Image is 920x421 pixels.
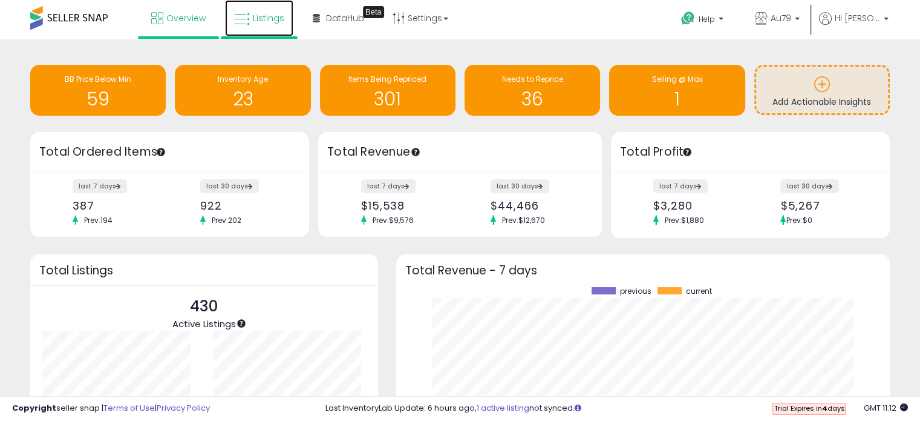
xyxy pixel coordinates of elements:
[780,179,839,193] label: last 30 days
[12,402,56,414] strong: Copyright
[73,179,127,193] label: last 7 days
[30,65,166,116] a: BB Price Below Min 59
[772,96,871,108] span: Add Actionable Insights
[363,6,384,18] div: Tooltip anchor
[367,215,420,225] span: Prev: $9,576
[157,402,210,414] a: Privacy Policy
[821,403,827,413] b: 4
[155,147,166,157] div: Tooltip anchor
[405,266,881,275] h3: Total Revenue - 7 days
[786,215,812,225] span: Prev: $0
[348,74,426,84] span: Items Being Repriced
[103,402,155,414] a: Terms of Use
[361,199,451,212] div: $15,538
[491,199,581,212] div: $44,466
[615,89,739,109] h1: 1
[620,287,651,296] span: previous
[361,179,416,193] label: last 7 days
[65,74,131,84] span: BB Price Below Min
[477,402,529,414] a: 1 active listing
[491,179,549,193] label: last 30 days
[172,295,236,318] p: 430
[575,404,581,412] i: Click here to read more about un-synced listings.
[175,65,310,116] a: Inventory Age 23
[609,65,745,116] a: Selling @ Max 1
[78,215,119,225] span: Prev: 194
[410,147,421,157] div: Tooltip anchor
[659,215,710,225] span: Prev: $1,880
[200,179,259,193] label: last 30 days
[653,179,708,193] label: last 7 days
[465,65,600,116] a: Needs to Reprice 36
[774,403,844,413] span: Trial Expires in days
[496,215,551,225] span: Prev: $12,670
[686,287,712,296] span: current
[73,199,160,212] div: 387
[653,199,741,212] div: $3,280
[671,2,736,39] a: Help
[471,89,594,109] h1: 36
[236,318,247,329] div: Tooltip anchor
[166,12,206,24] span: Overview
[835,12,880,24] span: Hi [PERSON_NAME]
[39,144,300,161] h3: Total Ordered Items
[327,144,593,161] h3: Total Revenue
[682,147,693,157] div: Tooltip anchor
[756,67,888,113] a: Add Actionable Insights
[206,215,247,225] span: Prev: 202
[181,89,304,109] h1: 23
[172,317,236,330] span: Active Listings
[200,199,288,212] div: 922
[819,12,889,39] a: Hi [PERSON_NAME]
[651,74,702,84] span: Selling @ Max
[12,403,210,414] div: seller snap | |
[502,74,563,84] span: Needs to Reprice
[326,12,364,24] span: DataHub
[325,403,908,414] div: Last InventoryLab Update: 6 hours ago, not synced.
[780,199,868,212] div: $5,267
[218,74,268,84] span: Inventory Age
[620,144,881,161] h3: Total Profit
[864,402,908,414] span: 2025-10-6 11:12 GMT
[680,11,696,26] i: Get Help
[39,266,369,275] h3: Total Listings
[326,89,449,109] h1: 301
[771,12,791,24] span: Au79
[253,12,284,24] span: Listings
[36,89,160,109] h1: 59
[320,65,455,116] a: Items Being Repriced 301
[699,14,715,24] span: Help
